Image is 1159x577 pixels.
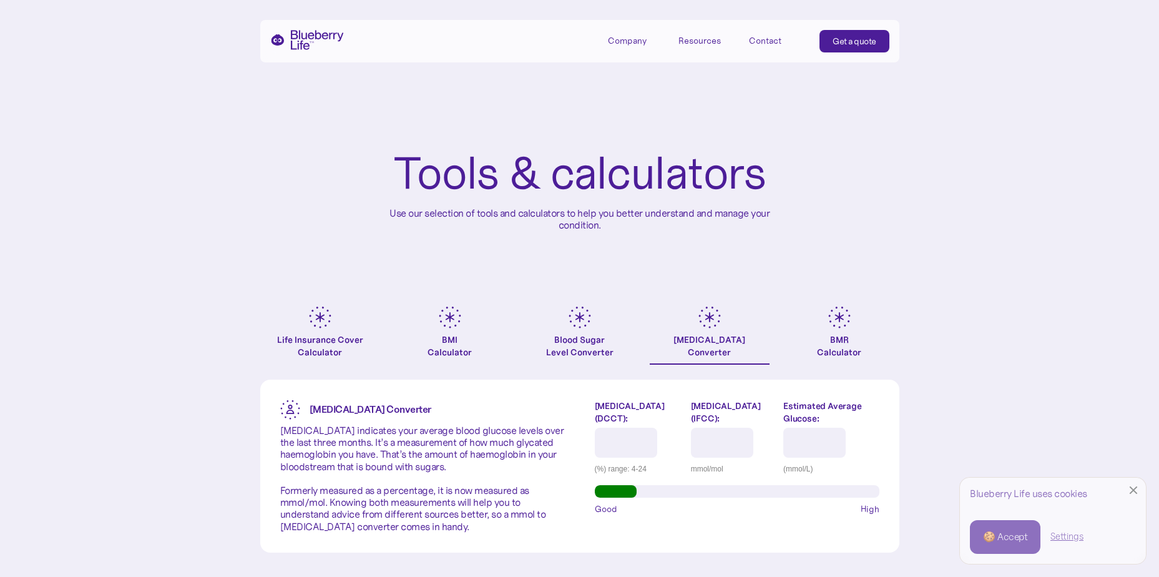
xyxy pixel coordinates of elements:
div: mmol/mol [691,463,774,475]
div: BMR Calculator [817,333,861,358]
div: Contact [749,36,781,46]
a: [MEDICAL_DATA]Converter [650,306,770,365]
label: Estimated Average Glucose: [783,400,879,425]
strong: [MEDICAL_DATA] Converter [310,403,431,415]
label: [MEDICAL_DATA] (DCCT): [595,400,682,425]
a: BMRCalculator [780,306,899,365]
div: BMI Calculator [428,333,472,358]
div: Resources [678,30,735,51]
span: High [861,503,879,515]
div: Resources [678,36,721,46]
div: Company [608,30,664,51]
div: (mmol/L) [783,463,879,475]
a: BMICalculator [390,306,510,365]
label: [MEDICAL_DATA] (IFCC): [691,400,774,425]
h1: Tools & calculators [393,150,766,197]
span: Good [595,503,617,515]
a: Contact [749,30,805,51]
div: 🍪 Accept [983,530,1027,544]
div: Blood Sugar Level Converter [546,333,614,358]
p: [MEDICAL_DATA] indicates your average blood glucose levels over the last three months. It’s a mea... [280,425,565,533]
div: Company [608,36,647,46]
div: (%) range: 4-24 [595,463,682,475]
p: Use our selection of tools and calculators to help you better understand and manage your condition. [380,207,780,231]
div: Blueberry Life uses cookies [970,488,1136,500]
a: 🍪 Accept [970,520,1040,554]
a: Life Insurance Cover Calculator [260,306,380,365]
a: Get a quote [819,30,889,52]
div: Get a quote [833,35,876,47]
div: Life Insurance Cover Calculator [260,333,380,358]
div: [MEDICAL_DATA] Converter [673,333,745,358]
a: Blood SugarLevel Converter [520,306,640,365]
a: home [270,30,344,50]
a: Close Cookie Popup [1121,478,1146,503]
a: Settings [1050,530,1083,543]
